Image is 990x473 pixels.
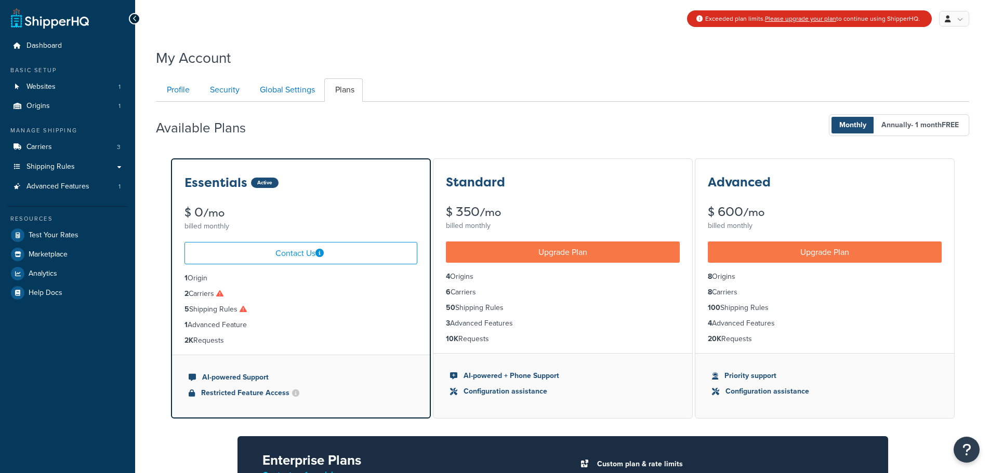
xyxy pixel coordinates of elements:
[446,287,680,298] li: Carriers
[118,182,121,191] span: 1
[446,318,680,329] li: Advanced Features
[184,219,417,234] div: billed monthly
[184,335,417,346] li: Requests
[450,386,676,397] li: Configuration assistance
[446,318,450,329] strong: 3
[911,119,959,130] span: - 1 month
[708,206,942,219] div: $ 600
[708,318,942,329] li: Advanced Features
[118,83,121,91] span: 1
[184,319,417,331] li: Advanced Feature
[189,372,413,383] li: AI-powered Support
[184,304,189,315] strong: 5
[8,245,127,264] a: Marketplace
[29,231,78,240] span: Test Your Rates
[708,175,771,189] h3: Advanced
[8,36,127,56] a: Dashboard
[11,8,89,29] a: ShipperHQ Home
[831,117,874,133] span: Monthly
[708,333,942,345] li: Requests
[708,318,712,329] strong: 4
[450,370,676,382] li: AI-powered + Phone Support
[29,269,57,278] span: Analytics
[480,205,501,220] small: /mo
[446,271,450,282] strong: 4
[708,241,942,263] a: Upgrade Plan
[8,126,127,135] div: Manage Shipping
[27,182,89,191] span: Advanced Features
[708,302,720,313] strong: 100
[8,157,127,177] a: Shipping Rules
[708,287,712,298] strong: 8
[8,214,127,223] div: Resources
[8,226,127,245] a: Test Your Rates
[117,143,121,152] span: 3
[8,177,127,196] li: Advanced Features
[446,333,680,345] li: Requests
[8,77,127,97] a: Websites 1
[156,78,198,102] a: Profile
[27,42,62,50] span: Dashboard
[8,97,127,116] li: Origins
[8,138,127,157] li: Carriers
[29,250,68,259] span: Marketplace
[446,206,680,219] div: $ 350
[184,273,188,283] strong: 1
[712,386,938,397] li: Configuration assistance
[27,163,75,171] span: Shipping Rules
[446,175,505,189] h3: Standard
[8,66,127,75] div: Basic Setup
[8,77,127,97] li: Websites
[708,271,712,282] strong: 8
[27,102,50,111] span: Origins
[27,83,56,91] span: Websites
[446,287,451,298] strong: 6
[184,273,417,284] li: Origin
[203,206,225,220] small: /mo
[199,78,248,102] a: Security
[8,264,127,283] a: Analytics
[189,387,413,399] li: Restricted Feature Access
[8,97,127,116] a: Origins 1
[743,205,764,220] small: /mo
[249,78,323,102] a: Global Settings
[324,78,363,102] a: Plans
[184,304,417,315] li: Shipping Rules
[27,143,52,152] span: Carriers
[29,289,62,298] span: Help Docs
[446,241,680,263] a: Upgrade Plan
[829,114,969,136] button: Monthly Annually- 1 monthFREE
[184,242,417,264] a: Contact Us
[251,178,279,188] div: Active
[8,138,127,157] a: Carriers 3
[708,271,942,282] li: Origins
[942,119,959,130] b: FREE
[184,335,193,346] strong: 2K
[184,206,417,219] div: $ 0
[712,370,938,382] li: Priority support
[446,271,680,282] li: Origins
[184,288,417,300] li: Carriers
[156,48,231,68] h1: My Account
[705,14,920,23] span: Exceeded plan limits. to continue using ShipperHQ.
[874,117,967,133] span: Annually
[8,177,127,196] a: Advanced Features 1
[446,302,455,313] strong: 50
[156,120,261,136] h2: Available Plans
[708,333,721,344] strong: 20K
[708,287,942,298] li: Carriers
[8,283,127,302] a: Help Docs
[184,288,189,299] strong: 2
[184,319,188,330] strong: 1
[954,437,980,463] button: Open Resource Center
[765,14,836,23] a: Please upgrade your plan
[446,333,458,344] strong: 10K
[184,176,247,190] h3: Essentials
[708,219,942,233] div: billed monthly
